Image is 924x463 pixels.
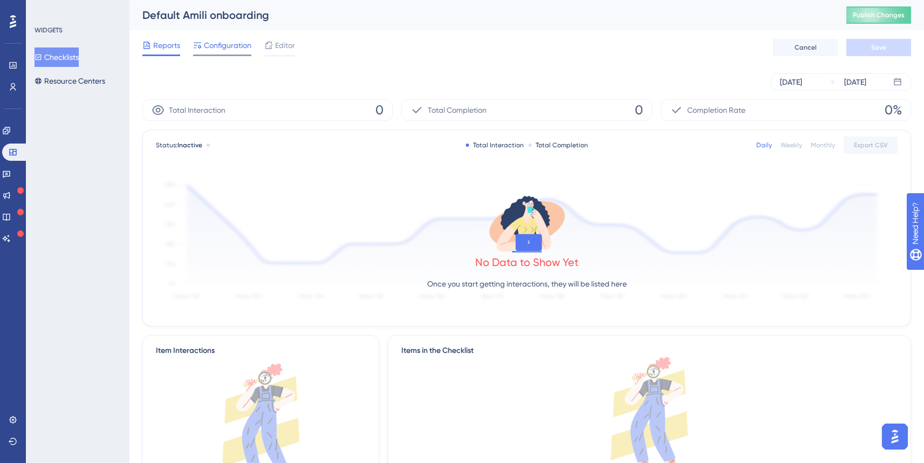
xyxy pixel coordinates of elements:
[844,76,866,88] div: [DATE]
[275,39,295,52] span: Editor
[853,11,905,19] span: Publish Changes
[169,104,225,117] span: Total Interaction
[781,141,802,149] div: Weekly
[177,141,202,149] span: Inactive
[756,141,772,149] div: Daily
[401,344,898,357] div: Items in the Checklist
[885,101,902,119] span: 0%
[528,141,588,149] div: Total Completion
[156,141,202,149] span: Status:
[846,39,911,56] button: Save
[871,43,886,52] span: Save
[35,71,105,91] button: Resource Centers
[811,141,835,149] div: Monthly
[844,137,898,154] button: Export CSV
[854,141,888,149] span: Export CSV
[142,8,819,23] div: Default Amili onboarding
[846,6,911,24] button: Publish Changes
[204,39,251,52] span: Configuration
[795,43,817,52] span: Cancel
[156,344,215,357] div: Item Interactions
[153,39,180,52] span: Reports
[35,47,79,67] button: Checklists
[428,104,487,117] span: Total Completion
[780,76,802,88] div: [DATE]
[635,101,643,119] span: 0
[427,277,627,290] p: Once you start getting interactions, they will be listed here
[466,141,524,149] div: Total Interaction
[475,255,579,270] div: No Data to Show Yet
[879,420,911,453] iframe: UserGuiding AI Assistant Launcher
[687,104,745,117] span: Completion Rate
[35,26,63,35] div: WIDGETS
[25,3,67,16] span: Need Help?
[773,39,838,56] button: Cancel
[375,101,384,119] span: 0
